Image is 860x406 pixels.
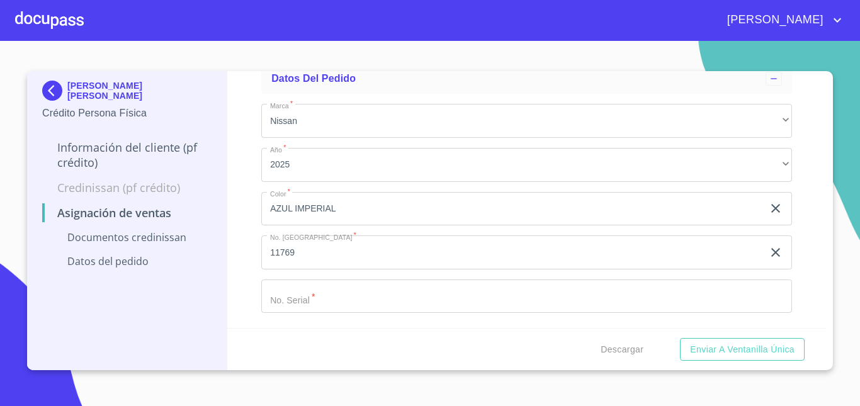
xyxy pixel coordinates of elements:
[42,254,212,268] p: Datos del pedido
[718,10,845,30] button: account of current user
[42,230,212,244] p: Documentos CrediNissan
[42,81,212,106] div: [PERSON_NAME] [PERSON_NAME]
[261,148,792,182] div: 2025
[680,338,805,361] button: Enviar a Ventanilla única
[42,140,212,170] p: Información del cliente (PF crédito)
[718,10,830,30] span: [PERSON_NAME]
[42,81,67,101] img: Docupass spot blue
[601,342,643,358] span: Descargar
[42,106,212,121] p: Crédito Persona Física
[42,180,212,195] p: Credinissan (PF crédito)
[261,64,792,94] div: Datos del pedido
[67,81,212,101] p: [PERSON_NAME] [PERSON_NAME]
[261,104,792,138] div: Nissan
[271,73,356,84] span: Datos del pedido
[690,342,795,358] span: Enviar a Ventanilla única
[768,201,783,216] button: clear input
[42,205,212,220] p: Asignación de Ventas
[768,245,783,260] button: clear input
[596,338,648,361] button: Descargar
